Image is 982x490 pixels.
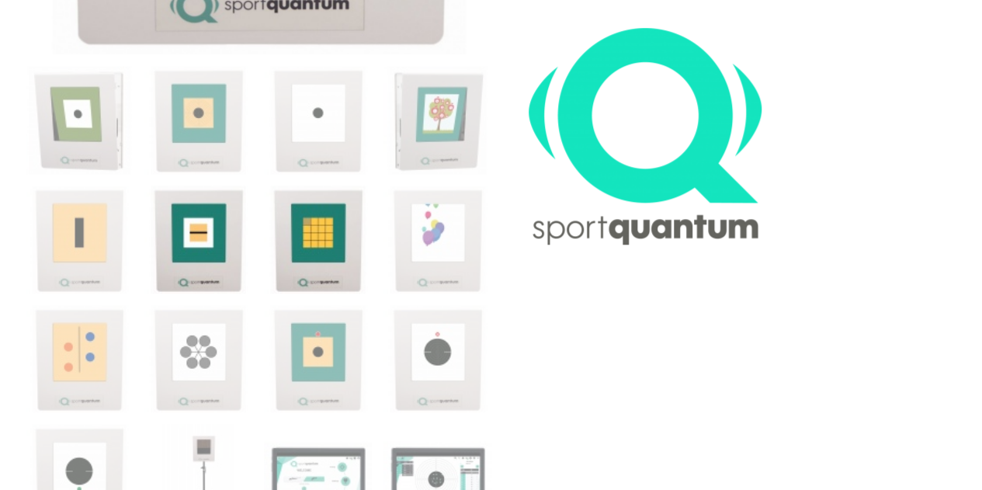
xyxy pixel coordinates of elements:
[26,186,134,294] img: Interactive e-target SQ10 - Image 5
[26,305,134,413] img: Interactive e-target SQ10 - Image 9
[264,66,372,174] img: Interactive e-target SQ10 - Image 3
[144,186,252,294] img: Interactive e-target SQ10 - Image 6
[383,186,491,294] img: Interactive e-target SQ10 - Image 8
[529,28,762,245] a: SportQuantum
[264,186,372,294] img: Interactive e-target SQ10 - Image 7
[264,305,372,413] img: Interactive e-target SQ10 - Image 11
[383,66,491,174] img: Interactive e-target SQ10 - Image 4
[383,305,491,413] img: Interactive e-target SQ10 - Image 12
[144,305,252,413] img: Interactive e-target SQ10 - Image 10
[26,66,134,174] img: SQ10 Interactive e-target
[144,66,252,174] img: Interactive e-target SQ10 - Image 2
